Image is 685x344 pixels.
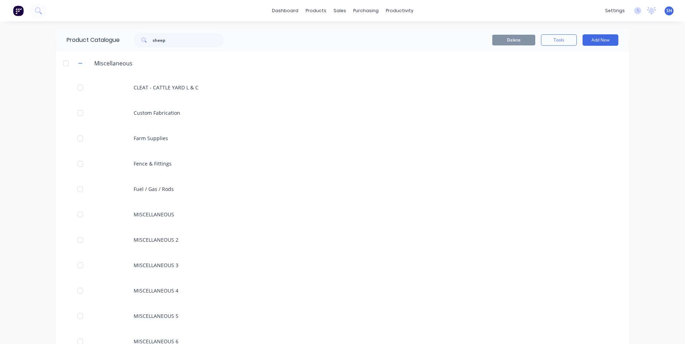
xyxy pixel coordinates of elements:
[56,176,629,202] div: Fuel / Gas / Rods
[56,126,629,151] div: Farm Supplies
[56,227,629,252] div: MISCELLANEOUS 2
[302,5,330,16] div: products
[56,278,629,303] div: MISCELLANEOUS 4
[153,33,224,47] input: Search...
[666,8,672,14] span: SH
[602,5,628,16] div: settings
[268,5,302,16] a: dashboard
[583,34,618,46] button: Add New
[56,100,629,126] div: Custom Fabrication
[56,75,629,100] div: CLEAT - CATTLE YARD L & C
[13,5,24,16] img: Factory
[492,35,535,45] button: Delete
[88,59,138,68] div: Miscellaneous
[56,303,629,329] div: MISCELLANEOUS 5
[56,29,120,51] div: Product Catalogue
[56,202,629,227] div: MISCELLANEOUS
[541,34,577,46] button: Tools
[382,5,417,16] div: productivity
[56,252,629,278] div: MISCELLANEOUS 3
[350,5,382,16] div: purchasing
[330,5,350,16] div: sales
[56,151,629,176] div: Fence & Fittings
